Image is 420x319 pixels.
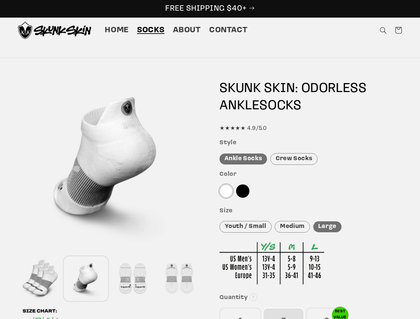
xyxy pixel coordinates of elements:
[219,139,402,147] h3: Style
[219,221,271,233] div: Youth / Small
[219,242,324,284] img: Sizing Chart
[219,294,402,302] h3: Quantity
[18,22,91,39] img: Skunk Skin Anti-Odor Socks.
[375,23,391,38] summary: Search
[205,21,252,40] a: Contact
[219,99,259,113] span: ANKLE
[209,25,247,36] span: Contact
[169,21,205,40] a: About
[105,25,129,36] span: Home
[313,221,342,232] div: Large
[219,171,402,178] h3: Color
[173,25,201,36] span: About
[101,21,133,40] a: Home
[7,4,413,14] p: FREE SHIPPING $40+
[219,80,402,115] h1: SKUNK SKIN: ODORLESS SOCKS
[219,154,267,164] div: Ankle Socks
[275,221,310,233] div: Medium
[219,207,402,215] h3: Size
[137,25,164,36] span: Socks
[270,153,318,165] div: Crew Socks
[133,21,169,40] a: Socks
[219,124,402,134] div: ★★★★★ 4.9/5.0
